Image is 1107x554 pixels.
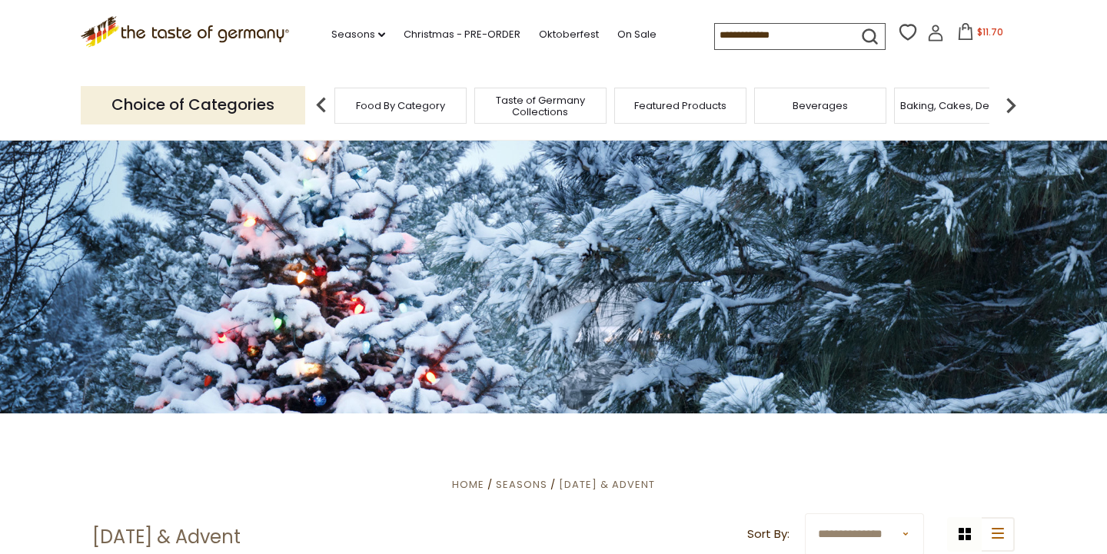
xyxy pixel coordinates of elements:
[996,90,1026,121] img: next arrow
[539,26,599,43] a: Oktoberfest
[92,526,241,549] h1: [DATE] & Advent
[559,477,655,492] a: [DATE] & Advent
[947,23,1012,46] button: $11.70
[617,26,657,43] a: On Sale
[900,100,1019,111] a: Baking, Cakes, Desserts
[306,90,337,121] img: previous arrow
[977,25,1003,38] span: $11.70
[81,86,305,124] p: Choice of Categories
[404,26,520,43] a: Christmas - PRE-ORDER
[793,100,848,111] a: Beverages
[496,477,547,492] a: Seasons
[747,525,790,544] label: Sort By:
[634,100,726,111] a: Featured Products
[479,95,602,118] a: Taste of Germany Collections
[331,26,385,43] a: Seasons
[356,100,445,111] a: Food By Category
[452,477,484,492] a: Home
